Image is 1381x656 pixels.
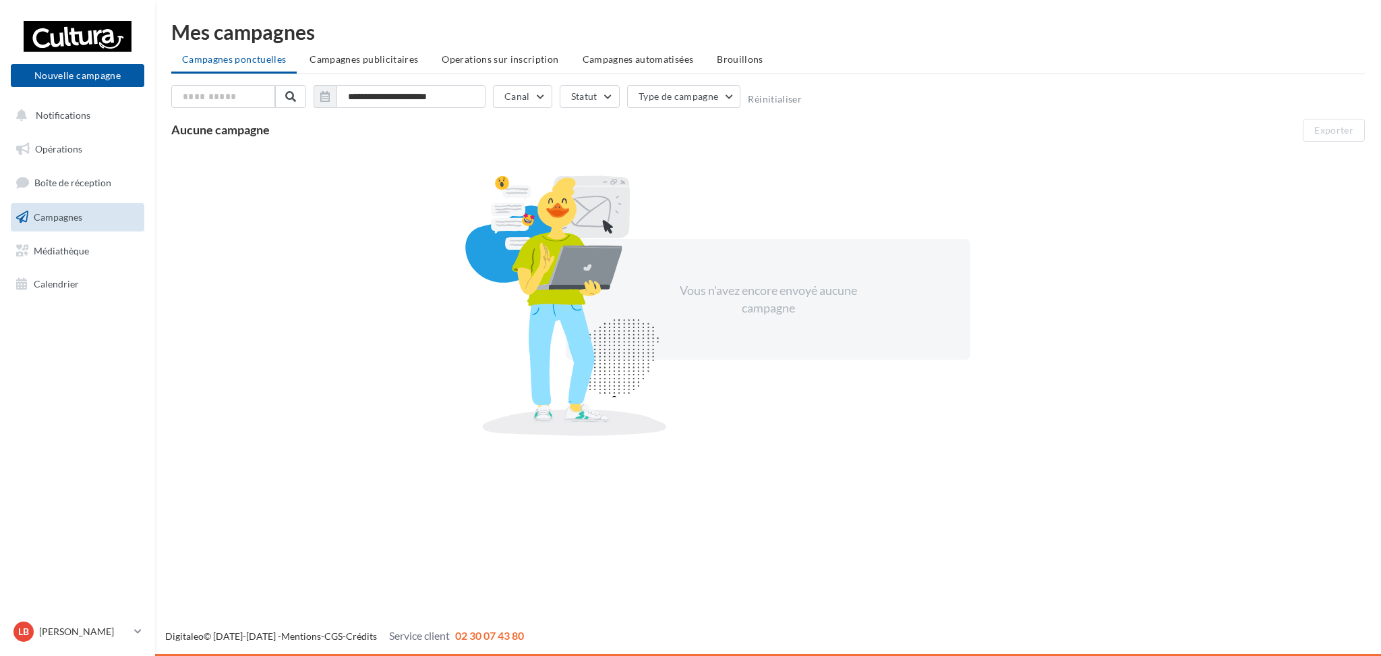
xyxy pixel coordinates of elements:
[442,53,558,65] span: Operations sur inscription
[18,625,29,638] span: LB
[8,203,147,231] a: Campagnes
[165,630,524,642] span: © [DATE]-[DATE] - - -
[171,22,1365,42] div: Mes campagnes
[171,122,270,137] span: Aucune campagne
[627,85,741,108] button: Type de campagne
[8,270,147,298] a: Calendrier
[11,619,144,645] a: LB [PERSON_NAME]
[346,630,377,642] a: Crédits
[8,135,147,163] a: Opérations
[34,278,79,290] span: Calendrier
[748,94,802,105] button: Réinitialiser
[389,629,450,642] span: Service client
[310,53,418,65] span: Campagnes publicitaires
[34,211,82,223] span: Campagnes
[34,177,111,188] span: Boîte de réception
[652,282,884,317] div: Vous n'avez encore envoyé aucune campagne
[39,625,129,638] p: [PERSON_NAME]
[493,85,552,108] button: Canal
[1303,119,1365,142] button: Exporter
[281,630,321,642] a: Mentions
[34,244,89,256] span: Médiathèque
[455,629,524,642] span: 02 30 07 43 80
[11,64,144,87] button: Nouvelle campagne
[8,101,142,130] button: Notifications
[8,237,147,265] a: Médiathèque
[35,143,82,155] span: Opérations
[717,53,763,65] span: Brouillons
[36,109,90,121] span: Notifications
[8,168,147,197] a: Boîte de réception
[324,630,343,642] a: CGS
[165,630,204,642] a: Digitaleo
[560,85,620,108] button: Statut
[583,53,694,65] span: Campagnes automatisées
